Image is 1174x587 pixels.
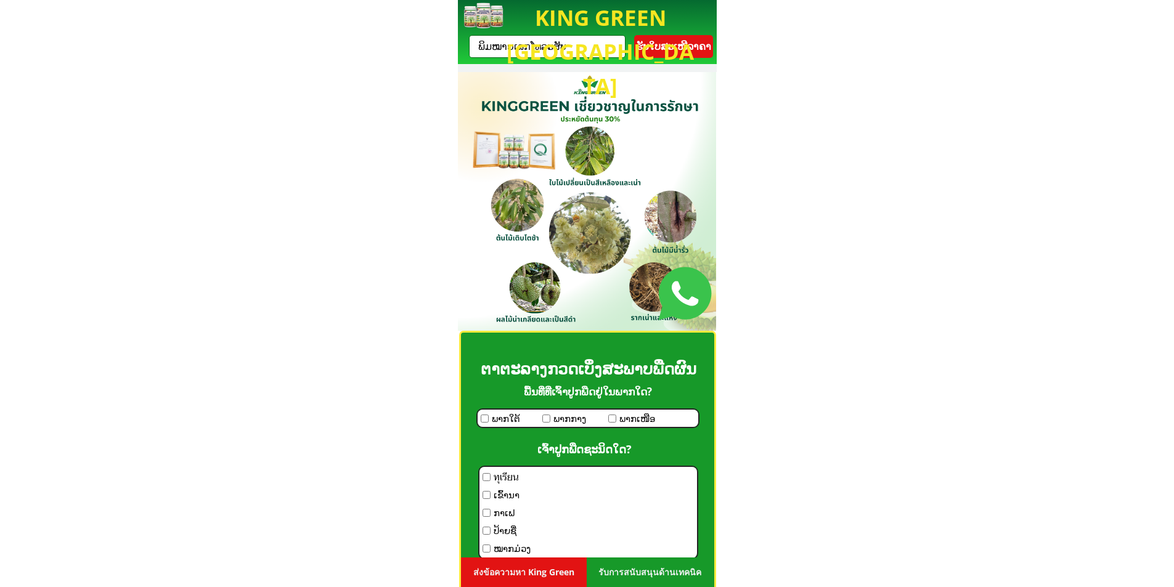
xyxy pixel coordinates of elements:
span: ກາເຟ [494,506,531,520]
h3: ເຈົ້າປູກພືດຊະນິດໃດ? [455,443,714,456]
span: ໝາກມ່ວງ [494,541,531,556]
input: ພິມໝາຍເລກໂທລະສັບ [473,36,622,58]
span: ພາກກາງ [553,411,586,426]
span: ພາກໃຕ້ [492,411,520,426]
h3: ພື້ນທີ່ທີ່ເຈົ້າປູກພືດຢູ່ໃນພາກໃດ? [469,386,707,398]
h3: KING GREEN [GEOGRAPHIC_DATA] [504,1,697,103]
span: ປ້າຍຊື່ [494,524,531,538]
span: ພາກເໜືອ [619,411,656,426]
span: ເຂົ້ານາ [494,488,531,503]
h3: ຕາຕະລາງກວດເບິ່ງສະພາບພືດຜົນ [454,359,724,378]
span: ทุเรียน [494,470,531,485]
